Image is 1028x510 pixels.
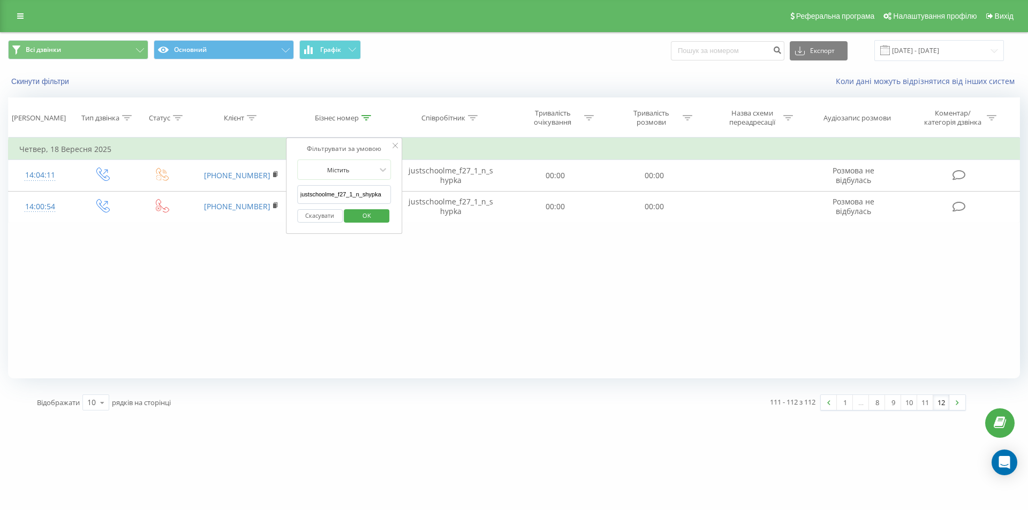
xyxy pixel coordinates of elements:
[8,77,74,86] button: Скинути фільтри
[344,209,390,223] button: OK
[524,109,581,127] div: Тривалість очікування
[604,191,703,222] td: 00:00
[421,113,465,123] div: Співробітник
[315,113,359,123] div: Бізнес номер
[297,143,391,154] div: Фільтрувати за умовою
[87,397,96,408] div: 10
[204,170,270,180] a: [PHONE_NUMBER]
[917,395,933,410] a: 11
[506,191,604,222] td: 00:00
[921,109,984,127] div: Коментар/категорія дзвінка
[995,12,1014,20] span: Вихід
[224,113,244,123] div: Клієнт
[869,395,885,410] a: 8
[671,41,784,60] input: Пошук за номером
[352,207,382,224] span: OK
[604,160,703,191] td: 00:00
[26,45,61,54] span: Всі дзвінки
[320,46,341,54] span: Графік
[19,196,61,217] div: 14:00:54
[623,109,680,127] div: Тривалість розмови
[853,395,869,410] div: …
[12,113,66,123] div: [PERSON_NAME]
[506,160,604,191] td: 00:00
[204,201,270,211] a: [PHONE_NUMBER]
[81,113,119,123] div: Тип дзвінка
[297,209,343,223] button: Скасувати
[833,165,874,185] span: Розмова не відбулась
[149,113,170,123] div: Статус
[893,12,977,20] span: Налаштування профілю
[837,395,853,410] a: 1
[833,196,874,216] span: Розмова не відбулась
[796,12,875,20] span: Реферальна програма
[299,40,361,59] button: Графік
[823,113,891,123] div: Аудіозапис розмови
[9,139,1020,160] td: Четвер, 18 Вересня 2025
[790,41,848,60] button: Експорт
[297,185,391,204] input: Введіть значення
[8,40,148,59] button: Всі дзвінки
[770,397,815,407] div: 111 - 112 з 112
[933,395,949,410] a: 12
[901,395,917,410] a: 10
[19,165,61,186] div: 14:04:11
[154,40,294,59] button: Основний
[885,395,901,410] a: 9
[992,450,1017,475] div: Open Intercom Messenger
[395,160,506,191] td: justschoolme_f27_1_n_shypka
[112,398,171,407] span: рядків на сторінці
[836,76,1020,86] a: Коли дані можуть відрізнятися вiд інших систем
[37,398,80,407] span: Відображати
[395,191,506,222] td: justschoolme_f27_1_n_shypka
[723,109,781,127] div: Назва схеми переадресації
